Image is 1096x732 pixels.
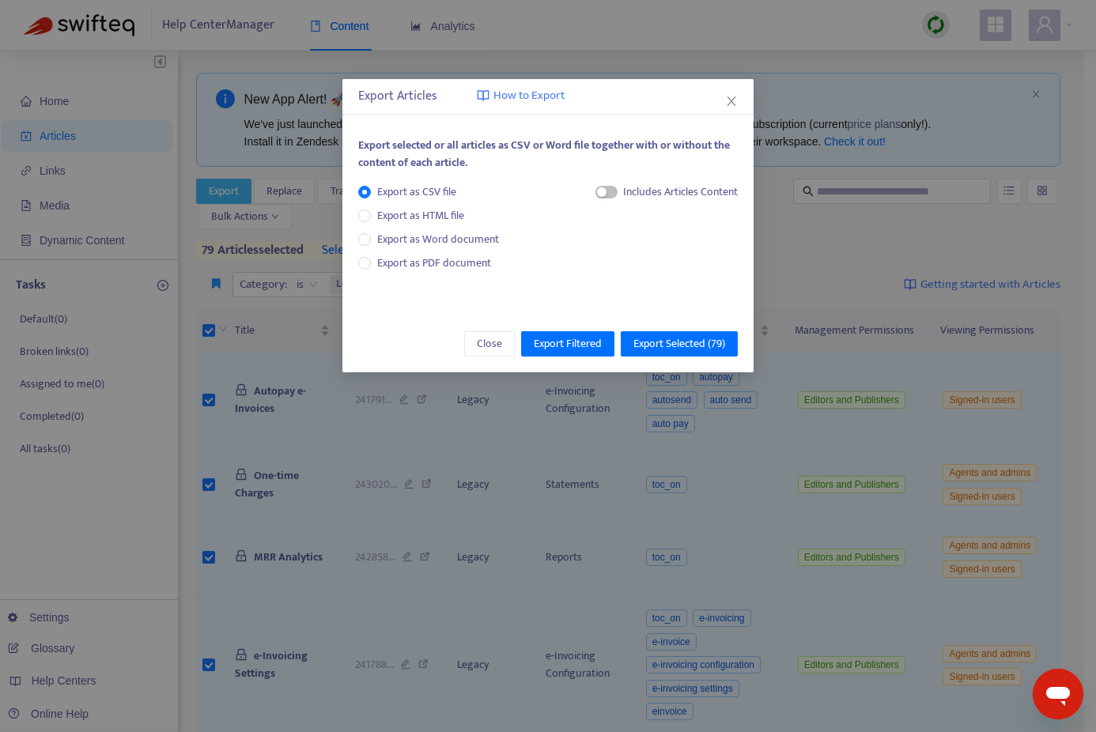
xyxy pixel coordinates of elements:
[464,331,515,357] button: Close
[477,335,502,353] span: Close
[725,95,738,108] span: close
[358,136,730,172] span: Export selected or all articles as CSV or Word file together with or without the content of each ...
[371,207,471,225] span: Export as HTML file
[633,335,725,353] span: Export Selected ( 79 )
[623,183,738,201] div: Includes Articles Content
[371,231,505,248] span: Export as Word document
[377,254,491,272] span: Export as PDF document
[621,331,738,357] button: Export Selected (79)
[477,87,565,105] a: How to Export
[534,335,602,353] span: Export Filtered
[723,92,740,110] button: Close
[477,89,489,102] img: image-link
[521,331,614,357] button: Export Filtered
[358,87,738,106] div: Export Articles
[371,183,463,201] span: Export as CSV file
[493,87,565,105] span: How to Export
[1033,669,1083,719] iframe: Button to launch messaging window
